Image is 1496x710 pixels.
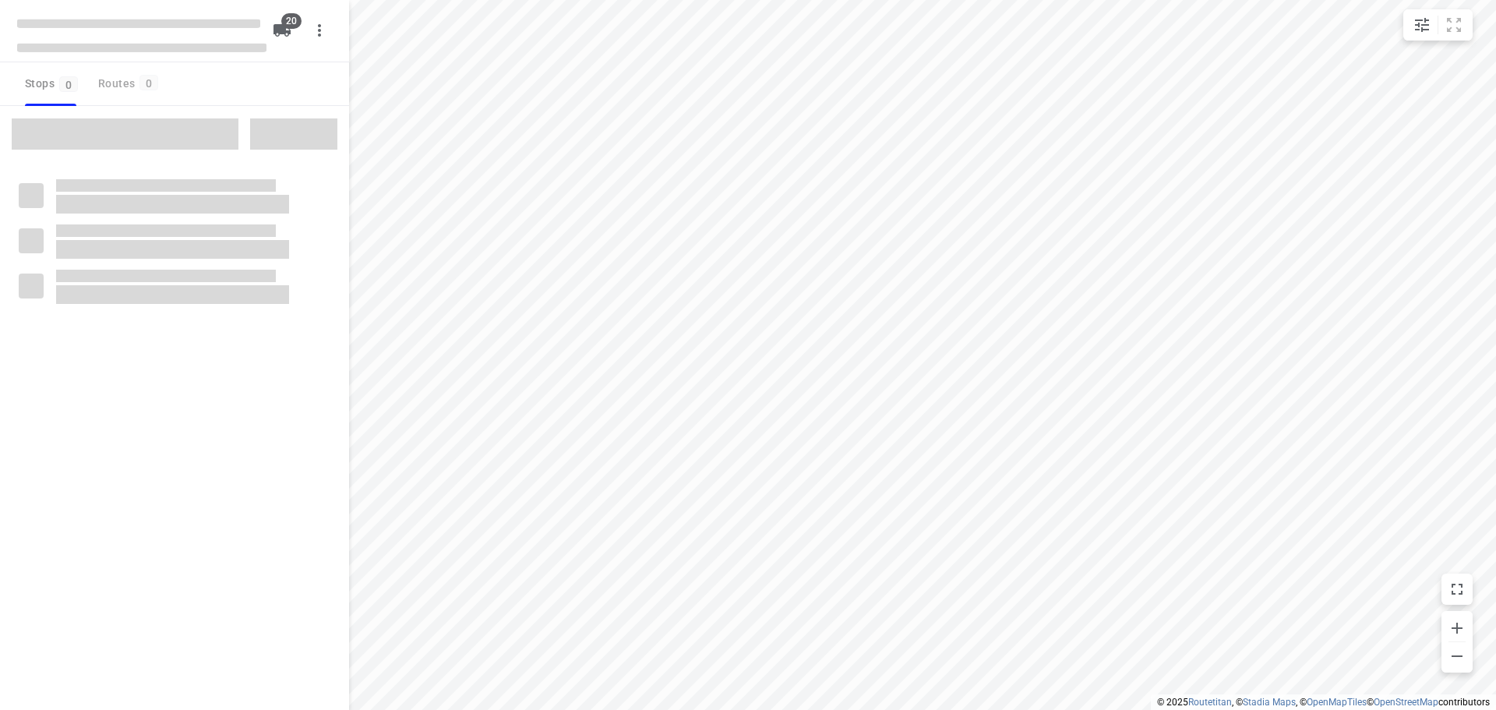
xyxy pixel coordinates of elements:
[1374,697,1438,708] a: OpenStreetMap
[1406,9,1438,41] button: Map settings
[1188,697,1232,708] a: Routetitan
[1243,697,1296,708] a: Stadia Maps
[1157,697,1490,708] li: © 2025 , © , © © contributors
[1307,697,1367,708] a: OpenMapTiles
[1403,9,1473,41] div: small contained button group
